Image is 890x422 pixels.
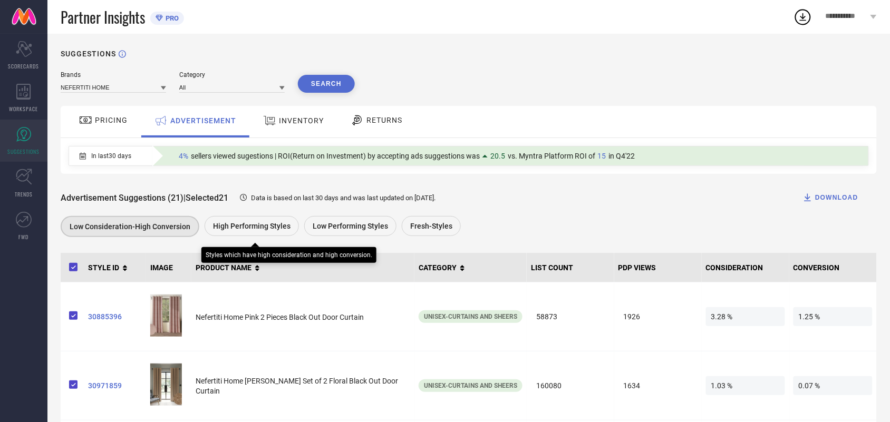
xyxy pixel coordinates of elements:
[173,149,641,163] div: Percentage of sellers who have viewed suggestions for the current Insight Type
[794,307,873,326] span: 1.25 %
[706,307,785,326] span: 3.28 %
[61,71,166,78] div: Brands
[61,50,116,58] h1: SUGGESTIONS
[531,376,610,395] span: 160080
[84,253,146,282] th: STYLE ID
[179,71,285,78] div: Category
[490,152,505,160] span: 20.5
[598,152,606,160] span: 15
[146,253,191,282] th: IMAGE
[508,152,595,160] span: vs. Myntra Platform ROI of
[196,377,398,395] span: Nefertiti Home [PERSON_NAME] Set of 2 Floral Black Out Door Curtain
[70,222,190,231] span: Low Consideration-High Conversion
[618,307,698,326] span: 1926
[609,152,635,160] span: in Q4'22
[9,105,38,113] span: WORKSPACE
[618,376,698,395] span: 1634
[196,313,364,321] span: Nefertiti Home Pink 2 Pieces Black Out Door Curtain
[8,148,40,155] span: SUGGESTIONS
[789,253,877,282] th: CONVERSION
[186,193,228,203] span: Selected 21
[150,364,182,406] img: FQz8HtdU_11d54aff83e04771b9d958dfcd5459c5.jpg
[19,233,29,241] span: FWD
[424,313,517,320] span: Unisex-Curtains and Sheers
[61,6,145,28] span: Partner Insights
[8,62,40,70] span: SCORECARDS
[794,376,873,395] span: 0.07 %
[170,116,236,125] span: ADVERTISEMENT
[150,295,182,337] img: gewgmXhf_eb25c4b5a32c4c38964588c45f911a49.jpg
[179,152,188,160] span: 4%
[702,253,789,282] th: CONSIDERATION
[366,116,402,124] span: RETURNS
[424,382,517,389] span: Unisex-Curtains and Sheers
[91,152,131,160] span: In last 30 days
[88,312,142,321] a: 30885396
[191,253,414,282] th: PRODUCT NAME
[614,253,702,282] th: PDP VIEWS
[183,193,186,203] span: |
[531,307,610,326] span: 58873
[313,222,388,230] span: Low Performing Styles
[95,116,128,124] span: PRICING
[163,14,179,22] span: PRO
[88,381,142,390] a: 30971859
[706,376,785,395] span: 1.03 %
[279,116,324,125] span: INVENTORY
[802,192,858,203] div: DOWNLOAD
[191,152,480,160] span: sellers viewed sugestions | ROI(Return on Investment) by accepting ads suggestions was
[794,7,812,26] div: Open download list
[789,187,872,208] button: DOWNLOAD
[251,194,436,202] span: Data is based on last 30 days and was last updated on [DATE] .
[527,253,614,282] th: LIST COUNT
[298,75,355,93] button: Search
[213,222,291,230] span: High Performing Styles
[15,190,33,198] span: TRENDS
[61,193,183,203] span: Advertisement Suggestions (21)
[410,222,452,230] span: Fresh-Styles
[206,251,372,259] div: Styles which have high consideration and high conversion.
[414,253,527,282] th: CATEGORY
